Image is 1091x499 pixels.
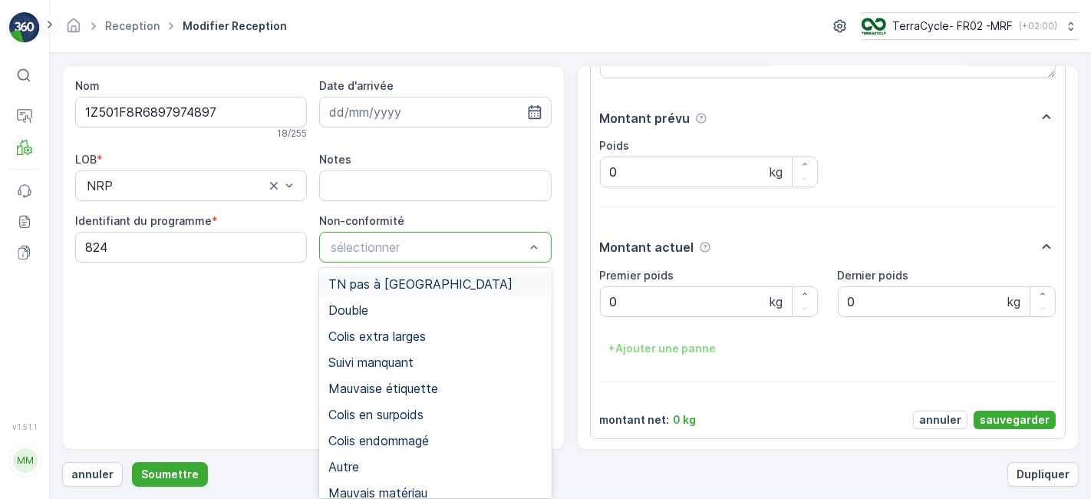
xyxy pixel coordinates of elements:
button: MM [9,435,40,487]
label: Date d'arrivée [319,79,394,92]
p: 0 kg [674,412,697,428]
a: Page d'accueil [65,23,82,36]
img: logo [9,12,40,43]
p: 18 / 255 [277,127,307,140]
label: Nom [75,79,100,92]
span: Modifier Reception [180,18,290,34]
p: + Ajouter une panne [609,341,717,356]
label: Poids [600,139,630,152]
p: annuler [919,412,961,428]
label: LOB [75,153,97,166]
label: Identifiant du programme [75,214,212,227]
p: TerraCycle- FR02 -MRF [892,18,1013,34]
input: dd/mm/yyyy [319,97,551,127]
p: kg [770,163,783,181]
p: Montant prévu [600,109,691,127]
span: Mauvaise étiquette [328,382,438,395]
label: Non-conformité [319,214,404,227]
span: v 1.51.1 [9,422,40,431]
button: sauvegarder [974,411,1056,429]
span: TN pas à [GEOGRAPHIC_DATA] [328,277,513,291]
p: annuler [71,467,114,482]
p: kg [770,292,783,311]
img: terracycle.png [862,18,886,35]
p: Soumettre [141,467,199,482]
p: ( +02:00 ) [1019,20,1057,32]
div: Aide Icône d'info-bulle [695,112,707,124]
p: Dupliquer [1017,467,1070,482]
div: Aide Icône d'info-bulle [699,241,711,253]
span: Suivi manquant [328,355,414,369]
button: TerraCycle- FR02 -MRF(+02:00) [862,12,1079,40]
a: Reception [105,19,160,32]
div: MM [13,448,38,473]
label: Dernier poids [838,269,909,282]
label: Notes [319,153,351,166]
p: montant net : [600,412,670,428]
button: annuler [913,411,967,429]
button: +Ajouter une panne [600,336,726,361]
span: Colis endommagé [328,434,429,448]
span: Double [328,303,368,317]
p: kg [1007,292,1020,311]
p: sélectionner [331,238,524,256]
button: Soumettre [132,462,208,487]
label: Premier poids [600,269,674,282]
p: sauvegarder [980,412,1050,428]
span: Colis extra larges [328,329,426,343]
span: Colis en surpoids [328,408,424,421]
p: Montant actuel [600,238,694,256]
span: Autre [328,460,359,474]
button: annuler [62,462,123,487]
button: Dupliquer [1007,462,1079,487]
